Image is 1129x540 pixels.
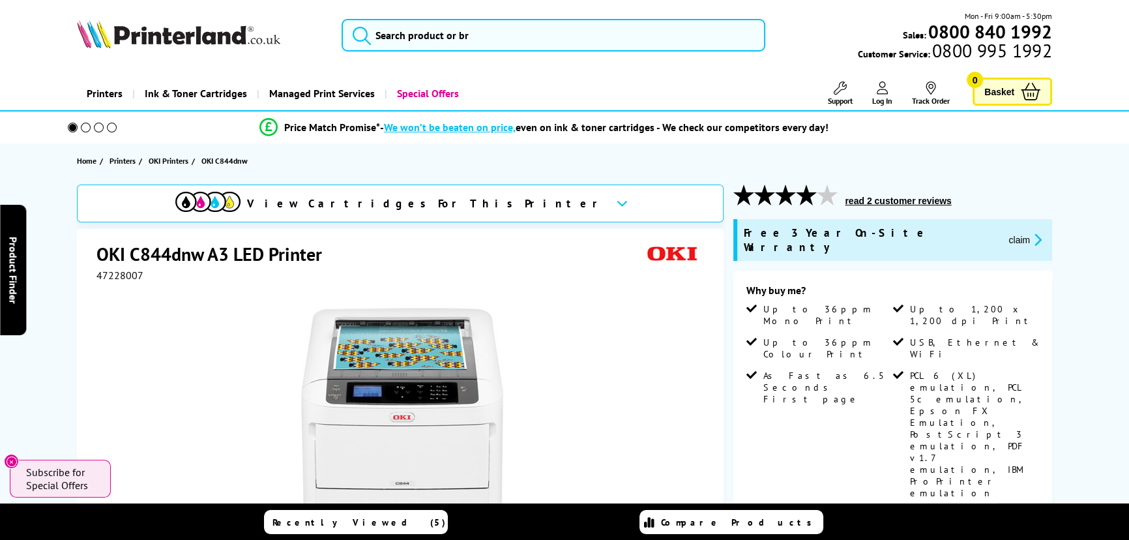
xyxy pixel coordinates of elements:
b: 0800 840 1992 [928,20,1052,44]
span: USB, Ethernet & WiFi [910,337,1036,360]
span: Up to 1,200 x 1,200 dpi Print [910,303,1036,327]
span: PCL 6 (XL) emulation, PCL 5c emulation, Epson FX Emulation, PostScript 3 emulation, PDF v1.7 emul... [910,370,1036,499]
span: OKI C844dnw [201,154,248,168]
span: 0800 995 1992 [930,44,1052,57]
h1: OKI C844dnw A3 LED Printer [96,242,335,266]
span: Up to 36ppm Colour Print [763,337,890,360]
a: Printerland Logo [77,20,325,51]
a: Track Order [912,82,950,106]
span: Price Match Promise* [284,121,380,134]
img: Printerland Logo [77,20,280,48]
span: Support [828,96,853,106]
span: Free 3 Year On-Site Warranty [744,226,998,254]
span: Log In [872,96,892,106]
span: View Cartridges For This Printer [247,196,606,211]
input: Search product or br [342,19,765,52]
a: Printers [77,77,132,110]
button: Close [4,454,19,469]
a: Ink & Toner Cartridges [132,77,257,110]
img: OKI [642,242,702,266]
span: Ink & Toner Cartridges [145,77,247,110]
span: Subscribe for Special Offers [26,466,98,492]
span: Mon - Fri 9:00am - 5:30pm [965,10,1052,22]
a: Basket 0 [973,78,1052,106]
span: Sales: [903,29,926,41]
span: Printers [110,154,136,168]
a: Home [77,154,100,168]
a: Special Offers [385,77,469,110]
span: Recently Viewed (5) [272,517,446,528]
a: Support [828,82,853,106]
span: Product Finder [7,237,20,304]
a: OKI C844dnw [201,154,251,168]
span: 0 [967,72,983,88]
button: promo-description [1004,232,1046,247]
a: Compare Products [639,510,823,534]
a: 0800 840 1992 [926,25,1052,38]
span: 47228007 [96,269,143,282]
div: - even on ink & toner cartridges - We check our competitors every day! [380,121,828,134]
span: OKI Printers [149,154,188,168]
span: Compare Products [661,517,819,528]
a: Recently Viewed (5) [264,510,448,534]
div: Why buy me? [746,284,1039,303]
span: Home [77,154,96,168]
span: Customer Service: [858,44,1052,60]
a: Printers [110,154,139,168]
a: OKI Printers [149,154,192,168]
span: As Fast as 6.5 Seconds First page [763,370,890,405]
a: Managed Print Services [257,77,385,110]
li: modal_Promise [50,116,1038,139]
span: Basket [984,83,1014,100]
span: Up to 36ppm Mono Print [763,303,890,327]
a: Log In [872,82,892,106]
img: View Cartridges [175,192,241,212]
button: read 2 customer reviews [841,195,955,207]
span: We won’t be beaten on price, [384,121,516,134]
